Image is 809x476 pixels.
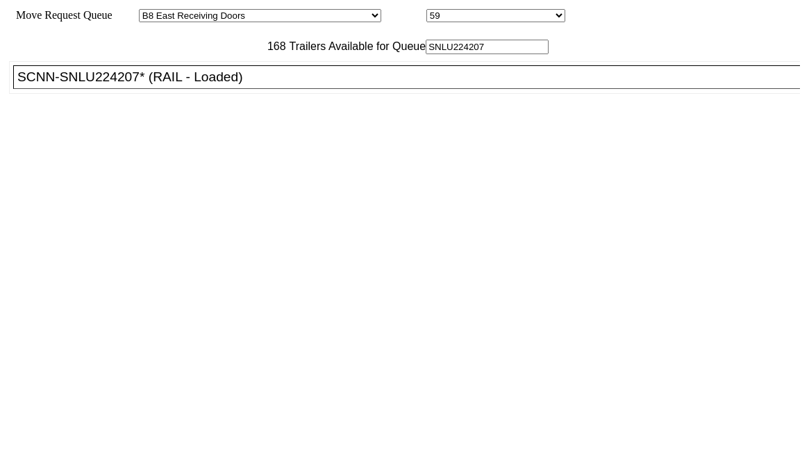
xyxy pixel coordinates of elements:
span: Area [115,9,136,21]
span: Location [384,9,424,21]
input: Filter Available Trailers [426,40,549,54]
span: 168 [260,40,286,52]
div: SCNN-SNLU224207* (RAIL - Loaded) [17,69,808,85]
span: Trailers Available for Queue [286,40,426,52]
span: Move Request Queue [9,9,112,21]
